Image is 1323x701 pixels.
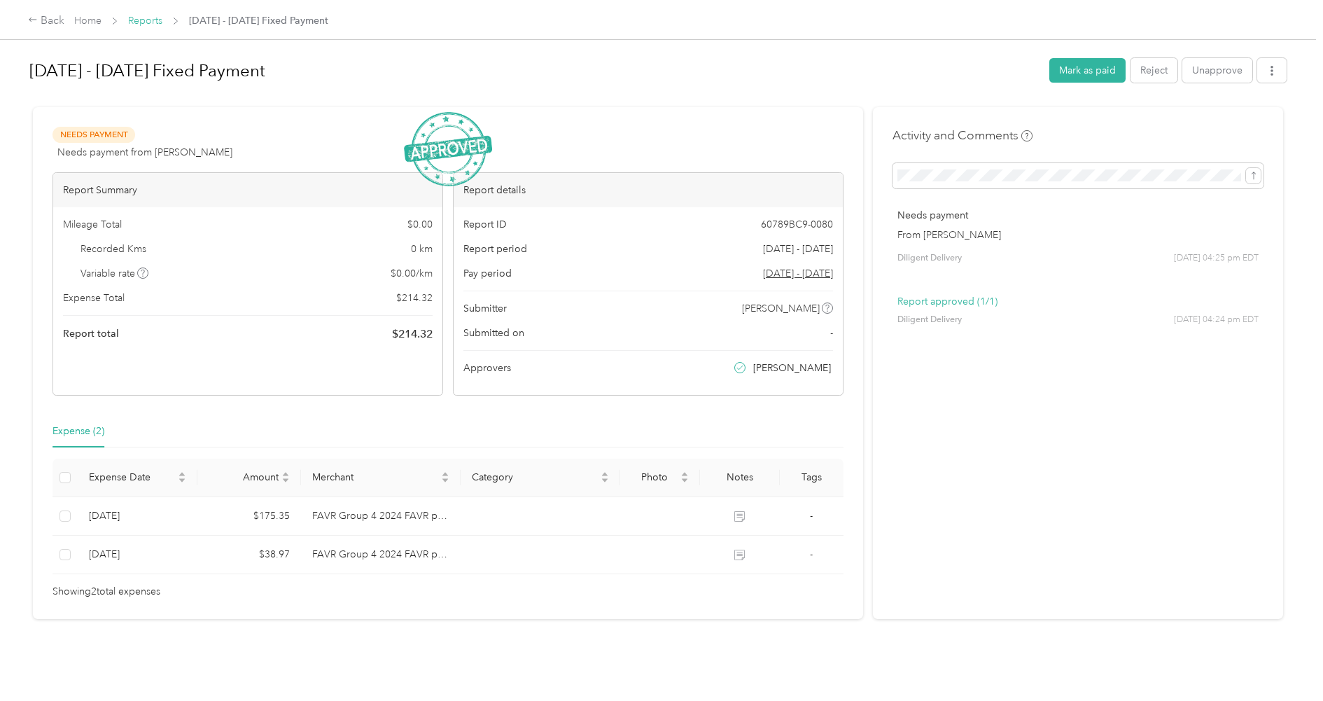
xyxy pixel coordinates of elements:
[441,470,449,478] span: caret-up
[897,294,1259,309] p: Report approved (1/1)
[454,173,843,207] div: Report details
[301,536,461,574] td: FAVR Group 4 2024 FAVR program
[197,536,301,574] td: $38.97
[78,536,197,574] td: 9-29-2025
[780,536,843,574] td: -
[810,548,813,560] span: -
[763,266,833,281] span: Go to pay period
[601,470,609,478] span: caret-up
[463,217,507,232] span: Report ID
[301,459,461,497] th: Merchant
[631,471,678,483] span: Photo
[700,459,780,497] th: Notes
[472,471,598,483] span: Category
[52,584,160,599] span: Showing 2 total expenses
[620,459,700,497] th: Photo
[128,15,162,27] a: Reports
[463,266,512,281] span: Pay period
[463,361,511,375] span: Approvers
[780,459,843,497] th: Tags
[391,266,433,281] span: $ 0.00 / km
[53,173,442,207] div: Report Summary
[74,15,101,27] a: Home
[29,54,1039,88] h1: Sep 14 - 27, 2025 Fixed Payment
[810,510,813,522] span: -
[28,13,64,29] div: Back
[753,361,831,375] span: [PERSON_NAME]
[892,127,1032,144] h4: Activity and Comments
[463,242,527,256] span: Report period
[57,145,232,160] span: Needs payment from [PERSON_NAME]
[301,497,461,536] td: FAVR Group 4 2024 FAVR program
[52,127,135,143] span: Needs Payment
[52,424,104,439] div: Expense (2)
[80,242,146,256] span: Recorded Kms
[1174,314,1259,326] span: [DATE] 04:24 pm EDT
[189,13,328,28] span: [DATE] - [DATE] Fixed Payment
[1049,58,1126,83] button: Mark as paid
[601,476,609,485] span: caret-down
[463,301,507,316] span: Submitter
[197,497,301,536] td: $175.35
[80,266,149,281] span: Variable rate
[411,242,433,256] span: 0 km
[392,326,433,342] span: $ 214.32
[680,470,689,478] span: caret-up
[78,459,197,497] th: Expense Date
[281,470,290,478] span: caret-up
[897,314,962,326] span: Diligent Delivery
[78,497,197,536] td: 9-29-2025
[209,471,279,483] span: Amount
[461,459,620,497] th: Category
[1174,252,1259,265] span: [DATE] 04:25 pm EDT
[780,497,843,536] td: -
[1130,58,1177,83] button: Reject
[680,476,689,485] span: caret-down
[396,291,433,305] span: $ 214.32
[63,217,122,232] span: Mileage Total
[830,326,833,340] span: -
[441,476,449,485] span: caret-down
[791,471,832,483] div: Tags
[1182,58,1252,83] button: Unapprove
[1245,623,1323,701] iframe: Everlance-gr Chat Button Frame
[407,217,433,232] span: $ 0.00
[897,228,1259,242] p: From [PERSON_NAME]
[404,112,492,187] img: ApprovedStamp
[89,471,175,483] span: Expense Date
[761,217,833,232] span: 60789BC9-0080
[742,301,820,316] span: [PERSON_NAME]
[63,291,125,305] span: Expense Total
[763,242,833,256] span: [DATE] - [DATE]
[178,476,186,485] span: caret-down
[281,476,290,485] span: caret-down
[63,326,119,341] span: Report total
[178,470,186,478] span: caret-up
[312,471,438,483] span: Merchant
[897,208,1259,223] p: Needs payment
[897,252,962,265] span: Diligent Delivery
[463,326,524,340] span: Submitted on
[197,459,301,497] th: Amount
